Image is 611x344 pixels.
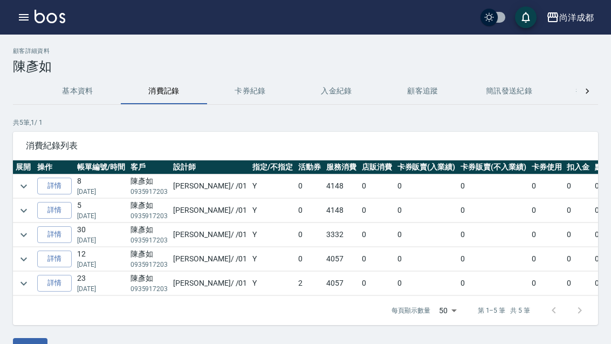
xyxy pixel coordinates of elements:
td: [PERSON_NAME] / /01 [170,174,250,198]
td: 0 [529,247,565,271]
td: 5 [74,199,128,222]
button: 卡券紀錄 [207,78,293,104]
th: 活動券 [296,160,324,174]
td: 0 [458,247,529,271]
td: 2 [296,272,324,295]
td: [PERSON_NAME] / /01 [170,199,250,222]
a: 詳情 [37,226,72,243]
div: 尚洋成都 [559,11,594,24]
td: 0 [564,247,592,271]
td: 0 [395,272,458,295]
td: 0 [395,247,458,271]
td: 0 [296,199,324,222]
th: 客戶 [128,160,171,174]
button: 入金紀錄 [293,78,380,104]
td: 0 [564,223,592,247]
td: Y [250,223,296,247]
td: 陳彥如 [128,223,171,247]
td: [PERSON_NAME] / /01 [170,223,250,247]
p: 共 5 筆, 1 / 1 [13,118,598,127]
div: 50 [435,296,461,325]
td: 0 [395,174,458,198]
a: 詳情 [37,275,72,292]
a: 詳情 [37,251,72,267]
td: 0 [296,247,324,271]
td: 0 [359,174,395,198]
td: 陳彥如 [128,247,171,271]
p: 每頁顯示數量 [392,306,430,315]
td: 0 [395,223,458,247]
td: 12 [74,247,128,271]
td: 8 [74,174,128,198]
a: 詳情 [37,178,72,194]
p: 0935917203 [131,260,168,269]
td: 0 [359,223,395,247]
p: 0935917203 [131,284,168,294]
th: 卡券販賣(不入業績) [458,160,529,174]
td: 0 [458,272,529,295]
p: [DATE] [77,211,125,221]
td: Y [250,272,296,295]
td: Y [250,247,296,271]
p: [DATE] [77,260,125,269]
td: 3332 [324,223,359,247]
td: 4148 [324,199,359,222]
p: 0935917203 [131,211,168,221]
button: expand row [16,203,32,219]
td: 0 [529,174,565,198]
button: 顧客追蹤 [380,78,466,104]
td: [PERSON_NAME] / /01 [170,247,250,271]
td: 0 [395,199,458,222]
th: 操作 [35,160,74,174]
p: 0935917203 [131,235,168,245]
td: Y [250,174,296,198]
td: [PERSON_NAME] / /01 [170,272,250,295]
td: 0 [458,174,529,198]
button: expand row [16,178,32,194]
td: 0 [359,199,395,222]
th: 展開 [13,160,35,174]
button: expand row [16,275,32,292]
td: 0 [296,223,324,247]
button: 基本資料 [35,78,121,104]
th: 卡券使用 [529,160,565,174]
button: expand row [16,251,32,267]
td: 陳彥如 [128,272,171,295]
button: save [515,6,537,28]
td: 0 [529,223,565,247]
td: 30 [74,223,128,247]
td: 0 [564,199,592,222]
th: 設計師 [170,160,250,174]
button: 簡訊發送紀錄 [466,78,552,104]
td: 23 [74,272,128,295]
h2: 顧客詳細資料 [13,48,598,55]
p: 0935917203 [131,187,168,197]
td: 0 [296,174,324,198]
td: 0 [564,272,592,295]
td: 4057 [324,272,359,295]
th: 指定/不指定 [250,160,296,174]
td: 0 [458,199,529,222]
th: 店販消費 [359,160,395,174]
th: 服務消費 [324,160,359,174]
td: 4057 [324,247,359,271]
th: 扣入金 [564,160,592,174]
th: 卡券販賣(入業績) [395,160,458,174]
button: expand row [16,227,32,243]
p: [DATE] [77,284,125,294]
a: 詳情 [37,202,72,219]
h3: 陳彥如 [13,59,598,74]
th: 帳單編號/時間 [74,160,128,174]
p: [DATE] [77,187,125,197]
button: 消費記錄 [121,78,207,104]
td: 0 [359,272,395,295]
button: 尚洋成都 [542,6,598,29]
p: 第 1–5 筆 共 5 筆 [478,306,530,315]
img: Logo [35,10,65,23]
span: 消費紀錄列表 [26,140,585,151]
p: [DATE] [77,235,125,245]
td: Y [250,199,296,222]
td: 0 [529,199,565,222]
td: 0 [529,272,565,295]
td: 4148 [324,174,359,198]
